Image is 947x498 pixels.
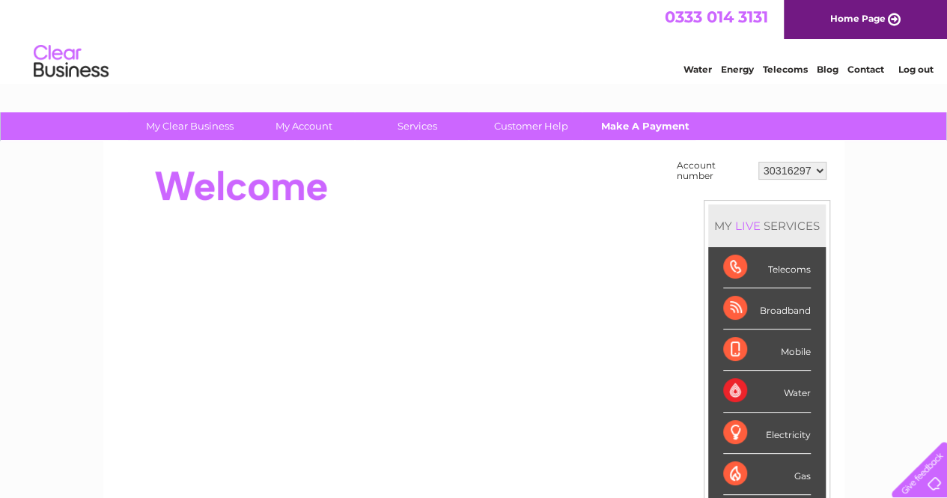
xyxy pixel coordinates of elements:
[732,219,764,233] div: LIVE
[673,157,755,185] td: Account number
[665,7,768,26] a: 0333 014 3131
[583,112,707,140] a: Make A Payment
[128,112,252,140] a: My Clear Business
[469,112,593,140] a: Customer Help
[723,330,811,371] div: Mobile
[723,288,811,330] div: Broadband
[723,454,811,495] div: Gas
[763,64,808,75] a: Telecoms
[723,371,811,412] div: Water
[898,64,933,75] a: Log out
[242,112,365,140] a: My Account
[847,64,884,75] a: Contact
[121,8,828,73] div: Clear Business is a trading name of Verastar Limited (registered in [GEOGRAPHIC_DATA] No. 3667643...
[817,64,838,75] a: Blog
[33,39,109,85] img: logo.png
[721,64,754,75] a: Energy
[356,112,479,140] a: Services
[683,64,712,75] a: Water
[723,247,811,288] div: Telecoms
[723,413,811,454] div: Electricity
[708,204,826,247] div: MY SERVICES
